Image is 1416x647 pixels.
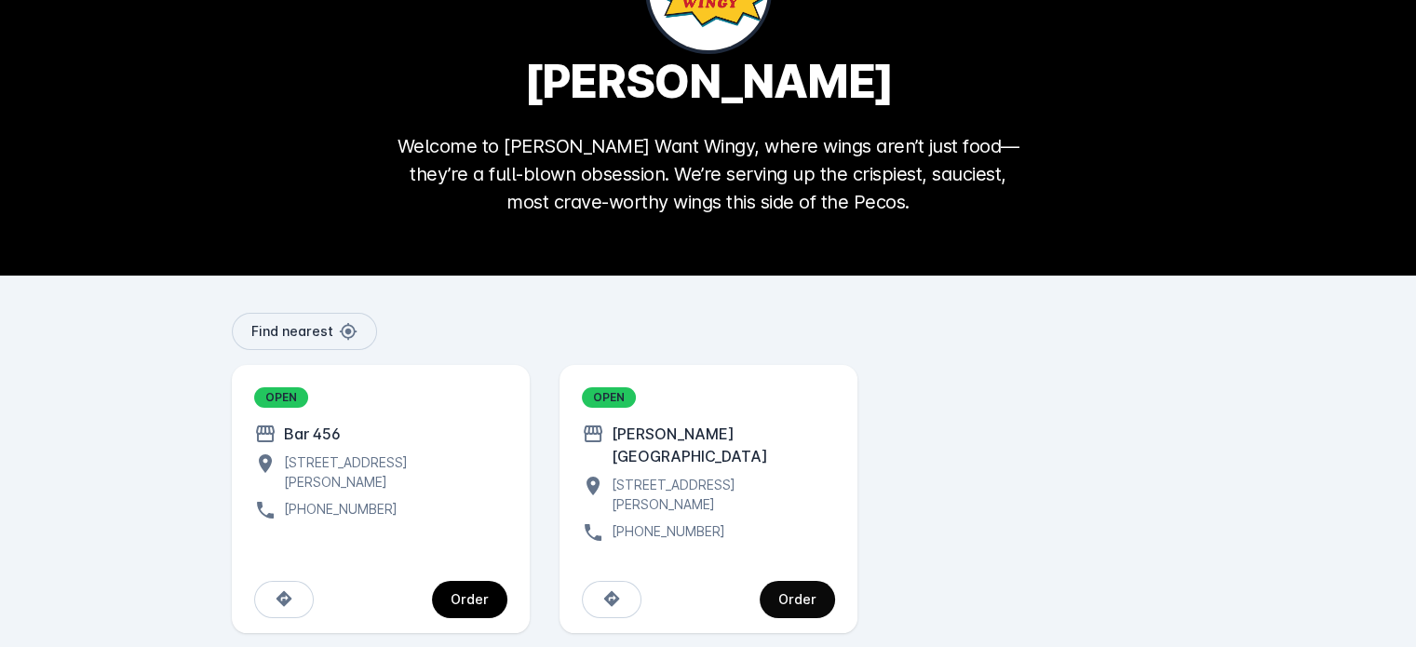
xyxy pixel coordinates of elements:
[760,581,835,618] button: continue
[604,475,835,514] div: [STREET_ADDRESS][PERSON_NAME]
[251,325,333,338] span: Find nearest
[451,593,489,606] div: Order
[604,521,725,544] div: [PHONE_NUMBER]
[582,387,636,408] div: OPEN
[276,499,398,521] div: [PHONE_NUMBER]
[778,593,816,606] div: Order
[432,581,507,618] button: continue
[604,423,835,467] div: [PERSON_NAME][GEOGRAPHIC_DATA]
[276,452,507,492] div: [STREET_ADDRESS][PERSON_NAME]
[254,387,308,408] div: OPEN
[276,423,341,445] div: Bar 456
